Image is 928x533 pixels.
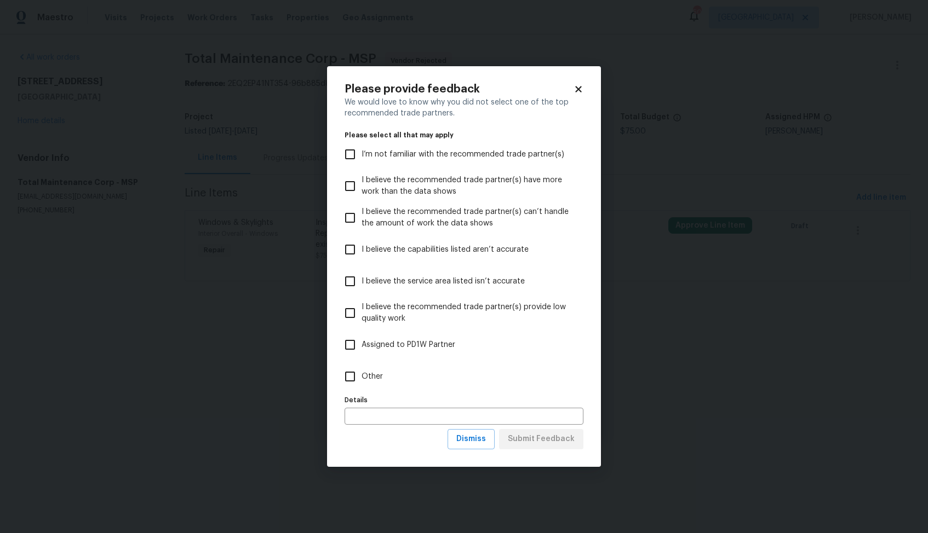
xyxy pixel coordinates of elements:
h2: Please provide feedback [345,84,574,95]
span: I believe the capabilities listed aren’t accurate [362,244,529,256]
span: I believe the recommended trade partner(s) provide low quality work [362,302,575,325]
span: Other [362,371,383,383]
div: We would love to know why you did not select one of the top recommended trade partners. [345,97,583,119]
span: I believe the recommended trade partner(s) have more work than the data shows [362,175,575,198]
legend: Please select all that may apply [345,132,583,138]
span: Assigned to PD1W Partner [362,339,455,351]
button: Dismiss [448,429,495,449]
span: I’m not familiar with the recommended trade partner(s) [362,149,564,160]
span: I believe the service area listed isn’t accurate [362,276,525,287]
span: Dismiss [456,432,486,446]
span: I believe the recommended trade partner(s) can’t handle the amount of work the data shows [362,206,575,229]
label: Details [345,397,583,403]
